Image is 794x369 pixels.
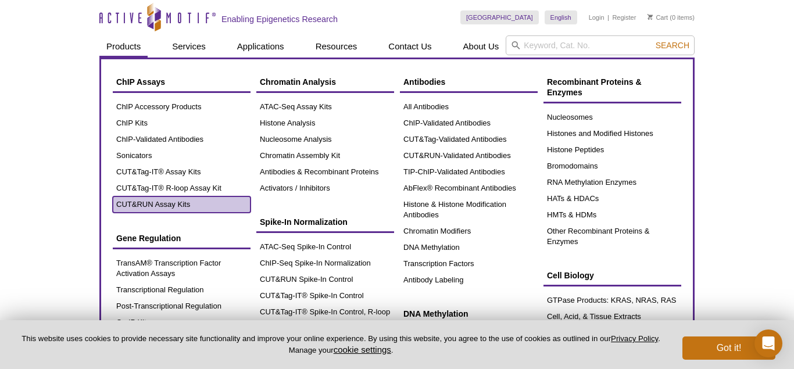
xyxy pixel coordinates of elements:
a: Cell Biology [543,264,681,286]
a: HMTs & HDMs [543,207,681,223]
a: AbFlex® Recombinant Antibodies [400,180,538,196]
a: CUT&Tag-IT® Assay Kits [113,164,251,180]
a: GTPase Products: KRAS, NRAS, RAS [543,292,681,309]
a: TransAM® Transcription Factor Activation Assays [113,255,251,282]
a: Cell, Acid, & Tissue Extracts [543,309,681,325]
span: Spike-In Normalization [260,217,348,227]
a: ChIP-Validated Antibodies [113,131,251,148]
a: RNA Methylation Enzymes [543,174,681,191]
a: Nucleosomes [543,109,681,126]
a: Applications [230,35,291,58]
a: Antibodies [400,71,538,93]
li: | [607,10,609,24]
a: English [545,10,577,24]
li: (0 items) [648,10,695,24]
a: Antibody Labeling [400,272,538,288]
a: ATAC-Seq Assay Kits [256,99,394,115]
a: Antibodies & Recombinant Proteins [256,164,394,180]
a: [GEOGRAPHIC_DATA] [460,10,539,24]
a: Bromodomains [543,158,681,174]
a: Transcription Factors [400,256,538,272]
a: CUT&Tag-IT® R-loop Assay Kit [113,180,251,196]
a: CUT&RUN Spike-In Control [256,271,394,288]
a: Resources [309,35,364,58]
a: DNA Methylation [400,303,538,325]
a: Histones and Modified Histones [543,126,681,142]
a: Services [165,35,213,58]
a: ChIP Kits [113,115,251,131]
a: ChIP Assays [113,71,251,93]
a: Privacy Policy [611,334,658,343]
span: Search [656,41,689,50]
a: Products [99,35,148,58]
a: About Us [456,35,506,58]
a: DNA Methylation [400,239,538,256]
img: Your Cart [648,14,653,20]
span: Cell Biology [547,271,594,280]
a: CUT&RUN Assay Kits [113,196,251,213]
a: CUT&Tag-Validated Antibodies [400,131,538,148]
a: Login [589,13,605,22]
a: Histone Analysis [256,115,394,131]
a: Co-IP Kits [113,314,251,331]
span: Antibodies [403,77,445,87]
button: Got it! [682,336,775,360]
a: CUT&RUN-Validated Antibodies [400,148,538,164]
input: Keyword, Cat. No. [506,35,695,55]
a: Other Recombinant Proteins & Enzymes [543,223,681,250]
a: ChIP-Validated Antibodies [400,115,538,131]
a: Histone & Histone Modification Antibodies [400,196,538,223]
a: Chromatin Analysis [256,71,394,93]
button: cookie settings [334,345,391,354]
a: Activators / Inhibitors [256,180,394,196]
span: DNA Methylation [403,309,468,318]
div: Open Intercom Messenger [754,329,782,357]
a: Cart [648,13,668,22]
a: Sonicators [113,148,251,164]
h2: Enabling Epigenetics Research [221,14,338,24]
a: Chromatin Assembly Kit [256,148,394,164]
span: Gene Regulation [116,234,181,243]
a: Gene Regulation [113,227,251,249]
p: This website uses cookies to provide necessary site functionality and improve your online experie... [19,334,663,356]
a: All Antibodies [400,99,538,115]
a: HATs & HDACs [543,191,681,207]
a: Nucleosome Analysis [256,131,394,148]
a: ChIP-Seq Spike-In Normalization [256,255,394,271]
button: Search [652,40,693,51]
a: Transcriptional Regulation [113,282,251,298]
a: Post-Transcriptional Regulation [113,298,251,314]
span: ChIP Assays [116,77,165,87]
a: Contact Us [381,35,438,58]
span: Recombinant Proteins & Enzymes [547,77,642,97]
a: ChIP Accessory Products [113,99,251,115]
a: CUT&Tag-IT® Spike-In Control, R-loop [256,304,394,320]
a: Histone Peptides [543,142,681,158]
a: ATAC-Seq Spike-In Control [256,239,394,255]
a: Chromatin Modifiers [400,223,538,239]
a: CUT&Tag-IT® Spike-In Control [256,288,394,304]
span: Chromatin Analysis [260,77,336,87]
a: TIP-ChIP-Validated Antibodies [400,164,538,180]
a: Recombinant Proteins & Enzymes [543,71,681,103]
a: Register [612,13,636,22]
a: Spike-In Normalization [256,211,394,233]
